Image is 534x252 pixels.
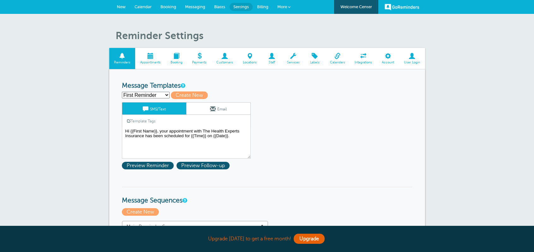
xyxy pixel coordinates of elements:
[265,61,279,64] span: Staff
[171,91,208,99] span: Create New
[261,48,282,69] a: Staff
[122,187,412,205] h3: Message Sequences
[230,3,253,11] a: Settings
[169,61,184,64] span: Booking
[277,4,287,9] span: More
[126,224,264,230] span: Main Reminder Sequence
[215,61,235,64] span: Customers
[135,4,152,9] span: Calendar
[325,48,350,69] a: Calendars
[282,48,304,69] a: Services
[122,163,177,168] a: Preview Reminder
[122,162,174,169] span: Preview Reminder
[183,198,186,202] a: Message Sequences allow you to setup multiple reminder schedules that can use different Message T...
[122,127,251,159] textarea: Hi {{First Name}}, your appointment with The Health Experts Insurance has been scheduled for {{Ti...
[353,61,374,64] span: Integrations
[135,48,165,69] a: Appointments
[122,209,160,215] a: Create New
[241,61,259,64] span: Locations
[138,61,162,64] span: Appointments
[116,30,425,42] h1: Reminder Settings
[117,4,126,9] span: New
[399,48,425,69] a: User Login
[233,4,249,9] span: Settings
[185,4,205,9] span: Messaging
[304,48,325,69] a: Labels
[294,234,325,244] a: Upgrade
[122,103,186,114] a: SMS/Text
[212,48,238,69] a: Customers
[165,48,187,69] a: Booking
[122,208,159,216] span: Create New
[402,61,422,64] span: User Login
[190,61,208,64] span: Payments
[112,61,132,64] span: Reminders
[350,48,377,69] a: Integrations
[377,48,399,69] a: Account
[181,84,184,88] a: This is the wording for your reminder and follow-up messages. You can create multiple templates i...
[122,82,412,90] h3: Message Templates
[328,61,347,64] span: Calendars
[122,115,160,127] a: Template Tags
[177,162,230,169] span: Preview Follow-up
[285,61,301,64] span: Services
[380,61,396,64] span: Account
[257,4,268,9] span: Billing
[238,48,262,69] a: Locations
[160,4,176,9] span: Booking
[308,61,322,64] span: Labels
[109,232,425,246] div: Upgrade [DATE] to get a free month!
[171,92,211,98] a: Create New
[186,103,250,114] a: Email
[187,48,212,69] a: Payments
[177,163,231,168] a: Preview Follow-up
[214,4,225,9] span: Blasts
